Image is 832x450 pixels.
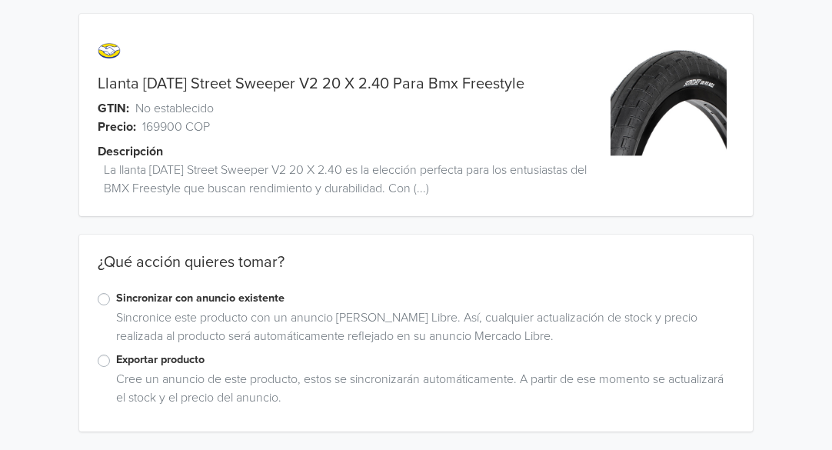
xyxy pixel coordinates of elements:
[104,161,603,198] span: La llanta [DATE] Street Sweeper V2 20 X 2.40 es la elección perfecta para los entusiastas del BMX...
[135,99,214,118] span: No establecido
[110,308,735,352] div: Sincronice este producto con un anuncio [PERSON_NAME] Libre. Así, cualquier actualización de stoc...
[98,118,136,136] span: Precio:
[98,142,163,161] span: Descripción
[611,45,727,161] img: product_image
[116,352,735,368] label: Exportar producto
[142,118,210,136] span: 169900 COP
[98,99,129,118] span: GTIN:
[98,75,524,93] a: Llanta [DATE] Street Sweeper V2 20 X 2.40 Para Bmx Freestyle
[79,253,754,290] div: ¿Qué acción quieres tomar?
[110,370,735,413] div: Cree un anuncio de este producto, estos se sincronizarán automáticamente. A partir de ese momento...
[116,290,735,307] label: Sincronizar con anuncio existente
